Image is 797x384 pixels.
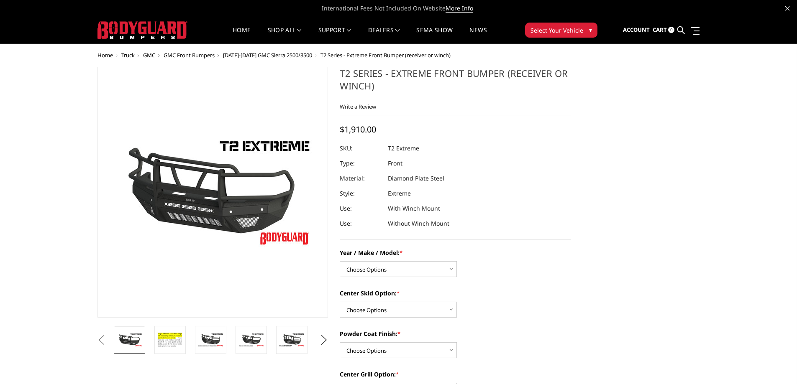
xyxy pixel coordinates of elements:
dt: Type: [340,156,382,171]
a: Truck [121,51,135,59]
span: Account [623,26,650,33]
a: Support [318,27,351,43]
img: T2 Series - Extreme Front Bumper (receiver or winch) [157,331,183,349]
dd: Extreme [388,186,411,201]
dd: With Winch Mount [388,201,440,216]
dt: Material: [340,171,382,186]
img: T2 Series - Extreme Front Bumper (receiver or winch) [279,333,305,347]
dt: SKU: [340,141,382,156]
img: T2 Series - Extreme Front Bumper (receiver or winch) [238,333,264,347]
img: T2 Series - Extreme Front Bumper (receiver or winch) [116,333,143,347]
a: Write a Review [340,103,376,110]
img: BODYGUARD BUMPERS [97,21,187,39]
a: Account [623,19,650,41]
h1: T2 Series - Extreme Front Bumper (receiver or winch) [340,67,571,98]
label: Center Skid Option: [340,289,571,298]
dt: Use: [340,216,382,231]
a: Home [97,51,113,59]
button: Previous [95,334,108,346]
label: Year / Make / Model: [340,248,571,257]
span: T2 Series - Extreme Front Bumper (receiver or winch) [320,51,451,59]
a: GMC [143,51,155,59]
a: Home [233,27,251,43]
dt: Style: [340,186,382,201]
a: GMC Front Bumpers [164,51,215,59]
dd: T2 Extreme [388,141,419,156]
dd: Without Winch Mount [388,216,449,231]
span: Cart [653,26,667,33]
label: Powder Coat Finish: [340,329,571,338]
a: News [469,27,487,43]
a: SEMA Show [416,27,453,43]
a: Dealers [368,27,400,43]
a: More Info [446,4,473,13]
span: ▾ [589,25,592,34]
a: [DATE]-[DATE] GMC Sierra 2500/3500 [223,51,312,59]
button: Select Your Vehicle [525,23,597,38]
a: T2 Series - Extreme Front Bumper (receiver or winch) [97,67,328,318]
dt: Use: [340,201,382,216]
label: Center Grill Option: [340,370,571,379]
img: T2 Series - Extreme Front Bumper (receiver or winch) [108,134,317,251]
dd: Front [388,156,402,171]
button: Next [318,334,330,346]
dd: Diamond Plate Steel [388,171,444,186]
span: 0 [668,27,674,33]
a: Cart 0 [653,19,674,41]
span: Select Your Vehicle [530,26,583,35]
a: shop all [268,27,302,43]
img: T2 Series - Extreme Front Bumper (receiver or winch) [197,333,224,347]
span: $1,910.00 [340,124,376,135]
